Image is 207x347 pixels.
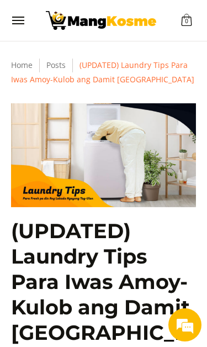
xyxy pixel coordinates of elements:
nav: Breadcrumbs [6,58,201,87]
span: 0 [183,19,190,24]
img: https://mangkosme.com/collections/bodegasale-washing-machines/products/condura-7-5kg-fully-automa... [11,103,196,207]
span: (UPDATED) Laundry Tips Para Iwas Amoy-Kulob ang Damit [GEOGRAPHIC_DATA] [11,60,194,85]
a: Posts [46,60,66,70]
a: Home [11,60,33,70]
img: Laundry Hacks Para Fresh Ang Labada Ngayong Tag-ulan l Mang Kosme [46,11,156,30]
